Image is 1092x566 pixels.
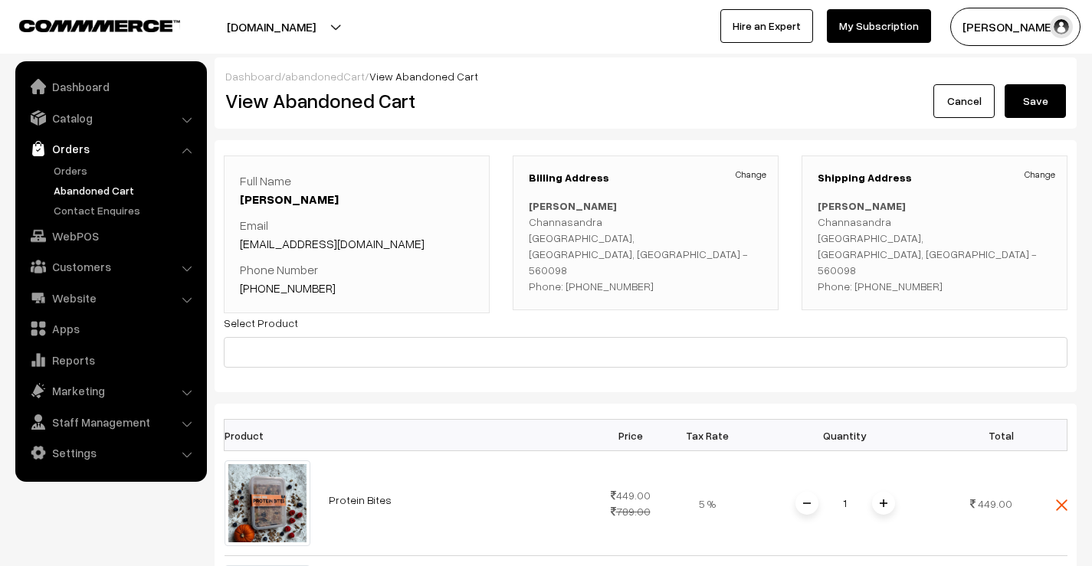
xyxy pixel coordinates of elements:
img: minus [803,499,811,507]
a: Reports [19,346,202,374]
a: [PHONE_NUMBER] [240,280,336,296]
a: Cancel [933,84,995,118]
a: Protein Bites [329,493,392,506]
img: close [1056,499,1067,511]
span: 5 % [699,497,716,510]
p: Phone Number [240,260,474,297]
b: [PERSON_NAME] [529,199,617,212]
strike: 789.00 [611,505,651,518]
th: Total [945,420,1021,451]
div: / / [225,68,1066,84]
a: Dashboard [225,70,281,83]
a: Hire an Expert [720,9,813,43]
td: 449.00 [592,451,669,556]
th: Product [225,420,320,451]
a: Change [736,168,766,182]
a: Settings [19,439,202,466]
a: Orders [50,162,202,178]
span: 449.00 [978,497,1012,510]
b: [PERSON_NAME] [818,199,906,212]
img: user [1050,15,1073,38]
a: Customers [19,253,202,280]
a: WebPOS [19,222,202,250]
th: Quantity [746,420,945,451]
a: Staff Management [19,408,202,436]
p: Email [240,216,474,253]
a: Abandoned Cart [50,182,202,198]
label: Select Product [224,315,298,331]
p: Channasandra [GEOGRAPHIC_DATA], [GEOGRAPHIC_DATA], [GEOGRAPHIC_DATA] - 560098 Phone: [PHONE_NUMBER] [818,198,1051,294]
a: Contact Enquires [50,202,202,218]
img: Blue White Modern Electronic Product Listing Amazon Product Image (30).jpg [225,460,310,546]
a: Change [1025,168,1055,182]
a: Website [19,284,202,312]
a: COMMMERCE [19,15,153,34]
button: [DOMAIN_NAME] [173,8,369,46]
a: abandonedCart [285,70,365,83]
th: Tax Rate [669,420,746,451]
h3: Billing Address [529,172,762,185]
img: plusI [880,499,887,507]
p: Channasandra [GEOGRAPHIC_DATA], [GEOGRAPHIC_DATA], [GEOGRAPHIC_DATA] - 560098 Phone: [PHONE_NUMBER] [529,198,762,294]
h3: Shipping Address [818,172,1051,185]
button: Save [1005,84,1066,118]
a: [PERSON_NAME] [240,191,339,207]
a: Apps [19,315,202,342]
img: COMMMERCE [19,20,180,31]
a: My Subscription [827,9,931,43]
a: Dashboard [19,73,202,100]
a: Marketing [19,377,202,404]
a: [EMAIL_ADDRESS][DOMAIN_NAME] [240,236,425,251]
span: View Abandoned Cart [369,70,478,83]
a: Orders [19,135,202,162]
button: [PERSON_NAME]… [950,8,1081,46]
a: Catalog [19,104,202,132]
th: Price [592,420,669,451]
p: Full Name [240,172,474,208]
h2: View Abandoned Cart [225,89,635,113]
